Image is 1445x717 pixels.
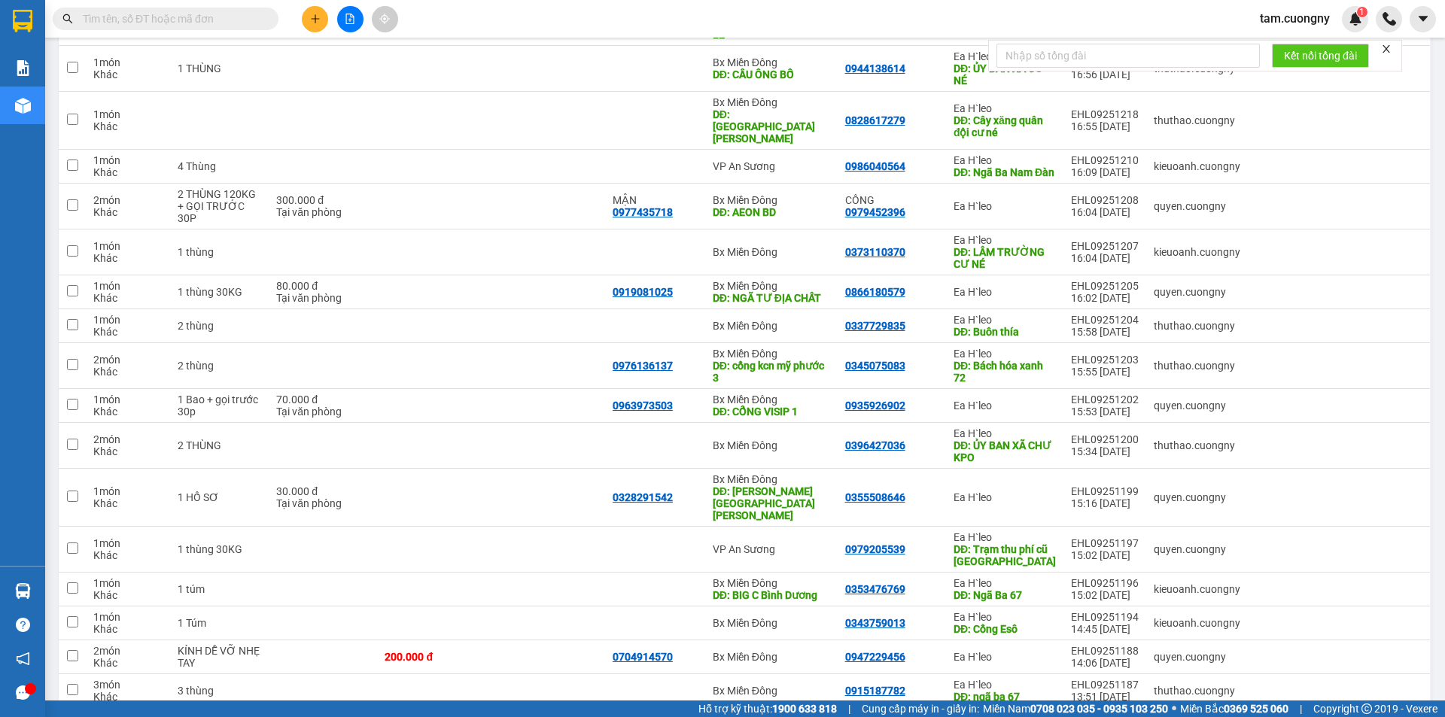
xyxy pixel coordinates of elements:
div: DĐ: CẦU ÔNG BỐ [713,68,830,81]
div: EHL09251197 [1071,537,1139,549]
div: thuthao.cuongny [1154,114,1240,126]
img: warehouse-icon [15,583,31,599]
div: Ea H`leo [954,200,1056,212]
div: 1 túm [178,583,261,595]
strong: 1900 633 818 [772,703,837,715]
div: 1 món [93,56,163,68]
div: 15:34 [DATE] [1071,445,1139,457]
div: Bx Miền Đông [713,348,830,360]
div: Khác [93,120,163,132]
div: 16:02 [DATE] [1071,292,1139,304]
div: 4 Thùng [178,160,261,172]
img: logo-vxr [13,10,32,32]
div: 1 món [93,154,163,166]
div: thuthao.cuongny [1154,685,1240,697]
div: Khác [93,623,163,635]
div: EHL09251204 [1071,314,1139,326]
div: 0328291542 [613,491,673,503]
div: 3 thùng [178,685,261,697]
div: kieuoanh.cuongny [1154,583,1240,595]
div: 15:55 [DATE] [1071,366,1139,378]
button: plus [302,6,328,32]
div: 1 thùng 30KG [178,286,261,298]
div: 0343759013 [845,617,905,629]
div: VP An Sương [713,543,830,555]
span: | [1300,700,1302,717]
div: EHL09251187 [1071,679,1139,691]
div: 300.000 đ [276,194,370,206]
span: Miền Bắc [1180,700,1288,717]
div: 2 món [93,433,163,445]
div: Ea H`leo [954,531,1056,543]
div: 0373110370 [845,246,905,258]
div: DĐ: Trạm thu phí cũ Buôn Hồ [954,543,1056,567]
div: 0355508646 [845,491,905,503]
div: quyen.cuongny [1154,200,1240,212]
div: Ea H`leo [954,234,1056,246]
div: Ea H`leo [954,679,1056,691]
div: Ea H`leo [954,102,1056,114]
div: DĐ: Buôn thía [954,326,1056,338]
div: EHL09251207 [1071,240,1139,252]
img: phone-icon [1383,12,1396,26]
div: EHL09251188 [1071,645,1139,657]
div: Tại văn phòng [276,497,370,509]
input: Nhập số tổng đài [996,44,1260,68]
div: quyen.cuongny [1154,543,1240,555]
strong: 0369 525 060 [1224,703,1288,715]
span: search [62,14,73,24]
div: DĐ: ngã ba 67 [954,691,1056,703]
div: EHL09251208 [1071,194,1139,206]
div: 15:53 [DATE] [1071,406,1139,418]
div: 13:51 [DATE] [1071,691,1139,703]
span: caret-down [1416,12,1430,26]
div: 1 món [93,393,163,406]
div: 2 THÙNG 120KG + GỌI TRƯỚC 30P [178,188,261,224]
div: Tại văn phòng [276,406,370,418]
div: Khác [93,166,163,178]
div: 1 món [93,577,163,589]
div: 1 món [93,485,163,497]
div: 2 món [93,645,163,657]
div: 2 món [93,194,163,206]
div: 16:55 [DATE] [1071,120,1139,132]
img: icon-new-feature [1349,12,1362,26]
div: Khác [93,549,163,561]
div: 30.000 đ [276,485,370,497]
img: solution-icon [15,60,31,76]
button: aim [372,6,398,32]
div: CÔNG [845,194,938,206]
div: Bx Miền Đông [713,280,830,292]
span: file-add [345,14,355,24]
div: DĐ: BIG C Bình Dương [713,589,830,601]
div: DĐ: Ngã Ba Nam Đàn [954,166,1056,178]
div: 2 thùng [178,360,261,372]
div: thuthao.cuongny [1154,439,1240,451]
div: 0353476769 [845,583,905,595]
div: 0828617279 [845,114,905,126]
span: message [16,685,30,700]
div: 200.000 đ [385,651,483,663]
div: 2 món [93,354,163,366]
div: 3 món [93,679,163,691]
div: MẬN [613,194,698,206]
div: 1 món [93,537,163,549]
div: quyen.cuongny [1154,400,1240,412]
div: 1 thùng 30KG [178,543,261,555]
div: EHL09251205 [1071,280,1139,292]
div: Ea H`leo [954,348,1056,360]
div: DĐ: Bách hóa xanh 72 [954,360,1056,384]
span: close [1381,44,1392,54]
div: quyen.cuongny [1154,491,1240,503]
div: Tại văn phòng [276,292,370,304]
div: Bx Miền Đông [713,651,830,663]
div: 1 Túm [178,617,261,629]
button: Kết nối tổng đài [1272,44,1369,68]
div: 0944138614 [845,62,905,74]
div: Khác [93,326,163,338]
div: Ea H`leo [954,491,1056,503]
div: 15:02 [DATE] [1071,589,1139,601]
div: 0986040564 [845,160,905,172]
div: Khác [93,206,163,218]
div: 70.000 đ [276,393,370,406]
